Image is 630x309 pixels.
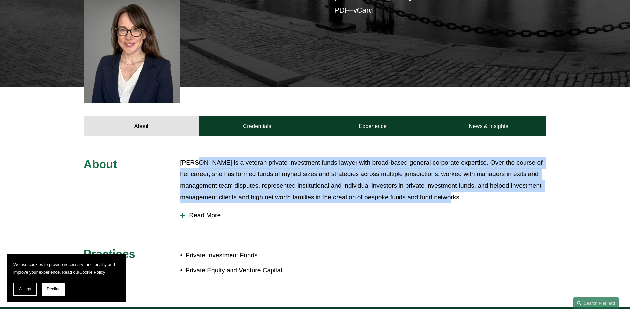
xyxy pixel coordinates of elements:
p: We use cookies to provide necessary functionality and improve your experience. Read our . [13,261,119,276]
span: Read More [185,212,546,219]
p: [PERSON_NAME] is a veteran private investment funds lawyer with broad-based general corporate exp... [180,157,546,203]
a: Experience [315,116,431,136]
p: Private Investment Funds [186,250,315,261]
button: Decline [42,283,65,296]
a: vCard [353,6,373,14]
p: Private Equity and Venture Capital [186,265,315,276]
a: PDF [334,6,349,14]
button: Read More [180,207,546,224]
a: Cookie Policy [79,270,105,275]
span: Practices [84,247,136,260]
a: Credentials [199,116,315,136]
a: News & Insights [431,116,546,136]
span: Decline [47,287,61,291]
a: Search this site [573,297,619,309]
button: Accept [13,283,37,296]
span: About [84,158,117,171]
span: Accept [19,287,31,291]
a: About [84,116,199,136]
section: Cookie banner [7,254,126,302]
